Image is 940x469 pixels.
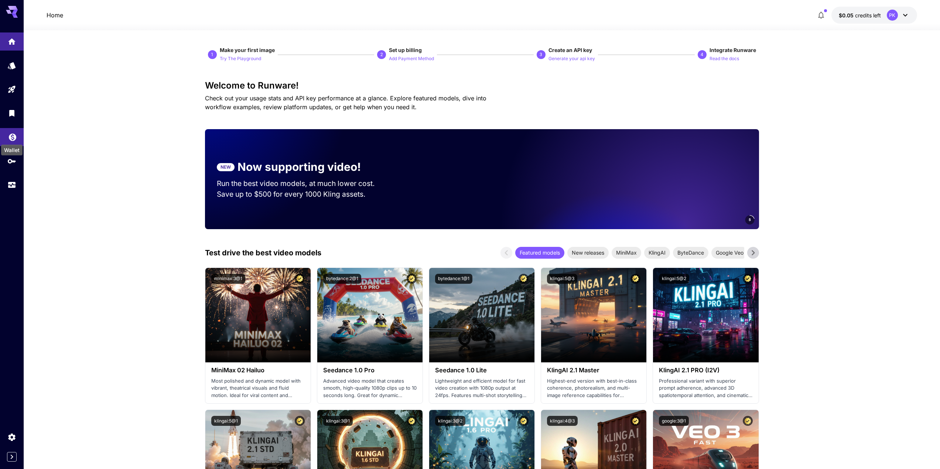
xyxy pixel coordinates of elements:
h3: Seedance 1.0 Pro [323,367,417,374]
div: Models [7,59,16,68]
button: Expand sidebar [7,452,17,462]
div: Wallet [8,131,17,140]
p: Highest-end version with best-in-class coherence, photorealism, and multi-image reference capabil... [547,377,640,399]
p: 4 [701,51,703,58]
h3: KlingAI 2.1 Master [547,367,640,374]
button: Generate your api key [548,54,595,63]
button: Certified Model – Vetted for best performance and includes a commercial license. [295,274,305,284]
button: Certified Model – Vetted for best performance and includes a commercial license. [630,274,640,284]
button: google:3@1 [659,416,689,426]
p: Advanced video model that creates smooth, high-quality 1080p clips up to 10 seconds long. Great f... [323,377,417,399]
button: Certified Model – Vetted for best performance and includes a commercial license. [743,416,753,426]
button: Add Payment Method [389,54,434,63]
button: klingai:5@2 [659,274,689,284]
span: $0.05 [839,12,855,18]
div: Library [7,108,16,118]
a: Home [47,11,63,20]
span: Check out your usage stats and API key performance at a glance. Explore featured models, dive int... [205,94,486,111]
div: Home [7,35,16,44]
h3: Seedance 1.0 Lite [435,367,529,374]
div: KlingAI [644,247,670,259]
span: ByteDance [673,249,708,256]
img: alt [429,268,534,362]
button: Certified Model – Vetted for best performance and includes a commercial license. [407,416,417,426]
span: credits left [855,12,881,18]
span: KlingAI [644,249,670,256]
span: Set up billing [389,47,422,53]
p: Now supporting video! [237,159,361,175]
div: $0.05 [839,11,881,19]
span: 5 [749,217,751,223]
p: Save up to $500 for every 1000 Kling assets. [217,189,389,200]
button: klingai:5@1 [211,416,241,426]
p: Add Payment Method [389,55,434,62]
button: Certified Model – Vetted for best performance and includes a commercial license. [630,416,640,426]
h3: Welcome to Runware! [205,80,759,91]
button: klingai:4@3 [547,416,578,426]
span: Make your first image [220,47,275,53]
p: 2 [380,51,383,58]
p: 1 [211,51,213,58]
button: Certified Model – Vetted for best performance and includes a commercial license. [295,416,305,426]
span: MiniMax [612,249,641,256]
p: Run the best video models, at much lower cost. [217,178,389,189]
div: Settings [7,432,16,442]
p: Test drive the best video models [205,247,321,258]
p: Try The Playground [220,55,261,62]
p: 3 [540,51,542,58]
button: Try The Playground [220,54,261,63]
img: alt [205,268,311,362]
img: alt [317,268,423,362]
span: Google Veo [711,249,748,256]
div: PK [887,10,898,21]
div: Playground [7,85,16,94]
span: Featured models [515,249,564,256]
h3: KlingAI 2.1 PRO (I2V) [659,367,752,374]
p: Most polished and dynamic model with vibrant, theatrical visuals and fluid motion. Ideal for vira... [211,377,305,399]
span: Create an API key [548,47,592,53]
div: New releases [567,247,609,259]
p: NEW [221,164,231,170]
div: MiniMax [612,247,641,259]
button: $0.05PK [831,7,917,24]
h3: MiniMax 02 Hailuo [211,367,305,374]
p: Professional variant with superior prompt adherence, advanced 3D spatiotemporal attention, and ci... [659,377,752,399]
button: klingai:3@1 [323,416,353,426]
button: Read the docs [710,54,739,63]
div: Featured models [515,247,564,259]
button: bytedance:2@1 [323,274,361,284]
button: klingai:5@3 [547,274,577,284]
nav: breadcrumb [47,11,63,20]
button: Certified Model – Vetted for best performance and includes a commercial license. [407,274,417,284]
span: New releases [567,249,609,256]
button: bytedance:1@1 [435,274,472,284]
div: Google Veo [711,247,748,259]
div: ByteDance [673,247,708,259]
p: Read the docs [710,55,739,62]
div: API Keys [7,156,16,166]
img: alt [653,268,758,362]
p: Lightweight and efficient model for fast video creation with 1080p output at 24fps. Features mult... [435,377,529,399]
p: Generate your api key [548,55,595,62]
img: alt [541,268,646,362]
button: klingai:3@2 [435,416,465,426]
button: minimax:3@1 [211,274,245,284]
button: Certified Model – Vetted for best performance and includes a commercial license. [519,416,529,426]
span: Integrate Runware [710,47,756,53]
button: Certified Model – Vetted for best performance and includes a commercial license. [519,274,529,284]
button: Certified Model – Vetted for best performance and includes a commercial license. [743,274,753,284]
div: Wallet [1,145,23,155]
div: Usage [7,180,16,190]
